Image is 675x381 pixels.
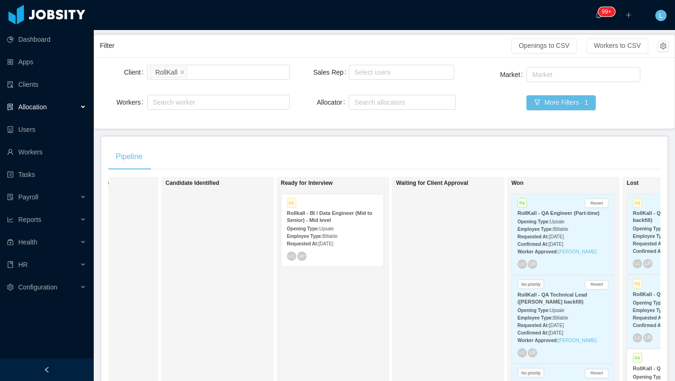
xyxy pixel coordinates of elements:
strong: Requested At: [517,234,549,239]
span: [DATE] [548,242,563,247]
i: icon: solution [7,104,14,110]
button: Workers to CSV [586,38,648,53]
span: LC [519,262,525,267]
span: LR [529,350,535,355]
strong: Employee Type: [633,234,668,239]
span: P3 [633,279,642,289]
i: icon: setting [7,284,14,290]
strong: Opening Type: [633,226,665,231]
i: icon: file-protect [7,194,14,200]
span: Billable [553,227,568,232]
span: Billable [322,234,337,239]
label: Allocator [317,99,349,106]
strong: Confirmed At: [517,242,548,247]
label: Sales Rep [313,69,350,76]
strong: RollKall - QA Engineer (Part-time) [517,210,600,216]
input: Allocator [352,97,357,108]
span: [DATE] [318,241,333,246]
strong: Requested At: [633,241,664,246]
strong: Confirmed At: [517,330,548,335]
strong: Employee Type: [633,308,668,313]
h1: Waiting for Client Approval [396,180,527,187]
h1: Candidate Identified [165,180,297,187]
button: Revert [585,369,608,378]
a: icon: robotUsers [7,120,86,139]
i: icon: medicine-box [7,239,14,245]
i: icon: bell [595,12,602,18]
strong: Worker Approved: [517,338,558,343]
strong: Confirmed At: [633,323,664,328]
button: Openings to CSV [511,38,577,53]
h1: Ready for Interview [281,180,412,187]
span: Payroll [18,193,38,201]
strong: Opening Type: [287,226,319,231]
i: icon: line-chart [7,216,14,223]
div: Filter [100,37,511,54]
button: Revert [585,198,608,208]
a: icon: profileTasks [7,165,86,184]
span: Upsale [550,308,564,313]
sup: 125 [598,7,615,16]
h1: Won [511,180,643,187]
span: LC [635,335,641,341]
button: Revert [585,280,608,290]
a: [PERSON_NAME] [558,249,597,254]
label: Market [500,71,527,78]
input: Market [529,69,534,80]
strong: Requested At: [633,315,664,320]
span: P4 [517,198,527,208]
span: P4 [633,353,642,363]
a: icon: auditClients [7,75,86,94]
li: RollKall [150,67,187,78]
span: No priority [517,279,544,289]
span: LC [635,261,641,267]
input: Sales Rep [352,67,357,78]
span: P3 [633,198,642,208]
span: LC [519,351,525,356]
span: P3 [287,198,296,208]
div: Select users [354,68,444,77]
div: Search worker [153,98,275,107]
strong: Employee Type: [517,315,553,320]
span: Upsale [550,219,564,224]
strong: Opening Type: [633,374,665,380]
span: L [659,10,663,21]
span: LR [645,261,651,267]
div: Market [532,70,630,79]
span: LR [645,335,651,340]
strong: RollKall - QA Technical Lead ([PERSON_NAME] backfill) [517,292,587,305]
span: Billable [553,315,568,320]
a: icon: pie-chartDashboard [7,30,86,49]
i: icon: close [180,69,185,75]
input: Client [189,67,195,78]
button: icon: setting [658,41,669,52]
div: Search allocators [354,98,446,107]
span: LC [289,253,295,259]
a: icon: appstoreApps [7,53,86,71]
span: LR [529,262,535,267]
span: Configuration [18,283,57,291]
input: Workers [150,97,155,108]
span: [DATE] [548,330,563,335]
strong: Requested At: [517,323,549,328]
span: Health [18,238,37,246]
a: [PERSON_NAME] [558,338,597,343]
span: Reports [18,216,41,223]
span: Upsale [319,226,334,231]
a: icon: userWorkers [7,143,86,161]
span: HR [18,261,28,268]
strong: Opening Type: [517,219,550,224]
span: [DATE] [549,234,563,239]
strong: Employee Type: [287,234,322,239]
button: icon: filterMore Filters · 1 [526,95,595,110]
strong: Confirmed At: [633,249,664,254]
strong: Worker Approved: [517,249,558,254]
strong: Employee Type: [517,227,553,232]
strong: Opening Type: [633,300,665,305]
span: MP [299,254,305,258]
span: [DATE] [549,323,563,328]
span: Allocation [18,103,47,111]
i: icon: plus [625,12,632,18]
strong: Requested At: [287,241,318,246]
strong: Opening Type: [517,308,550,313]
